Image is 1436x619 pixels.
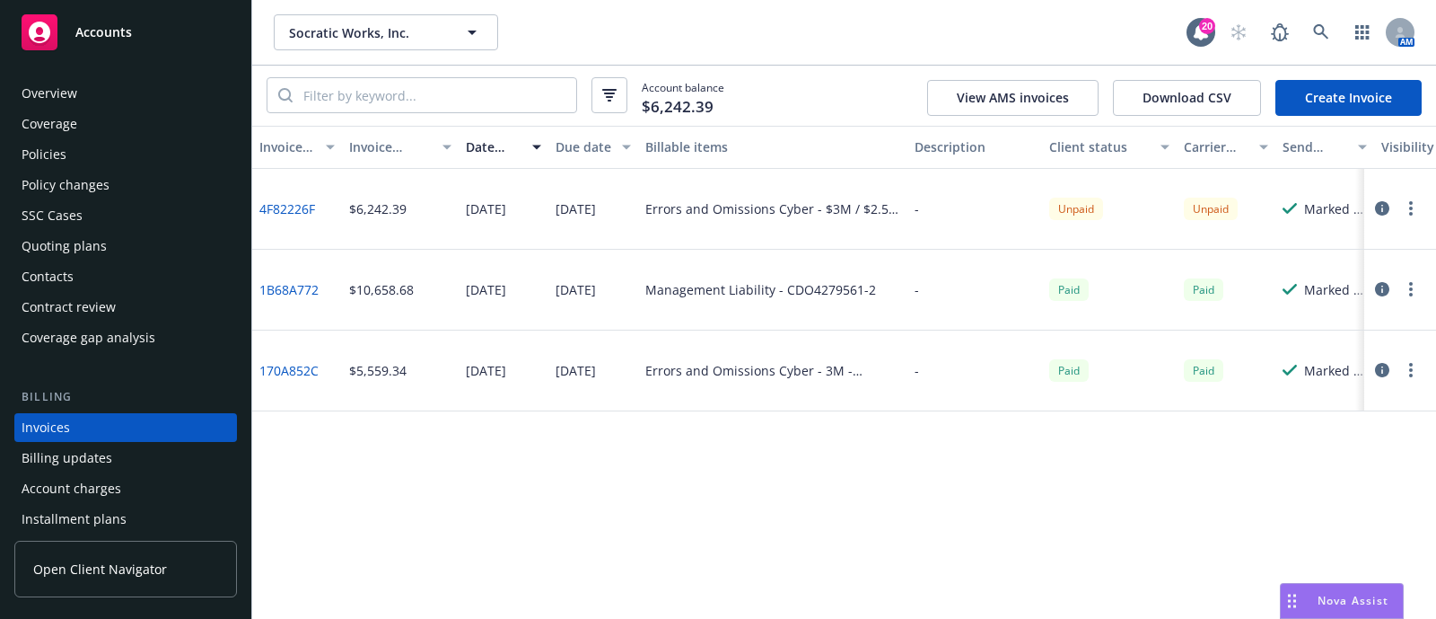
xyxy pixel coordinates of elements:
span: Open Client Navigator [33,560,167,579]
button: Carrier status [1177,126,1275,169]
a: Switch app [1344,14,1380,50]
div: Contract review [22,293,116,322]
div: Policy changes [22,171,109,199]
a: Billing updates [14,444,237,473]
div: Billing [14,388,237,406]
div: $5,559.34 [349,361,407,380]
a: Accounts [14,7,237,57]
button: Download CSV [1113,80,1261,116]
div: Unpaid [1184,198,1238,220]
button: Socratic Works, Inc. [274,14,498,50]
a: Coverage gap analysis [14,323,237,352]
a: 1B68A772 [259,280,319,299]
a: Report a Bug [1262,14,1298,50]
div: Quoting plans [22,232,107,261]
button: Send result [1275,126,1374,169]
span: Account balance [642,80,724,111]
a: Contract review [14,293,237,322]
a: Search [1303,14,1339,50]
div: $10,658.68 [349,280,414,299]
div: Coverage [22,110,77,138]
div: Invoice amount [349,137,432,156]
div: Errors and Omissions Cyber - $3M / $2.5K - AB676912804 [645,199,900,218]
div: Description [915,137,1035,156]
a: Contacts [14,262,237,291]
button: Invoice ID [252,126,342,169]
div: Client status [1049,137,1150,156]
div: Date issued [466,137,521,156]
div: Contacts [22,262,74,291]
div: Policies [22,140,66,169]
div: Billable items [645,137,900,156]
div: SSC Cases [22,201,83,230]
svg: Search [278,88,293,102]
div: [DATE] [466,361,506,380]
button: View AMS invoices [927,80,1099,116]
div: Billing updates [22,444,112,473]
a: Invoices [14,413,237,442]
div: Paid [1184,279,1223,301]
div: - [915,361,919,380]
button: Billable items [638,126,907,169]
a: Create Invoice [1275,80,1422,116]
div: Installment plans [22,505,127,534]
div: Invoice ID [259,137,315,156]
div: Paid [1184,359,1223,382]
button: Description [907,126,1042,169]
a: Overview [14,79,237,108]
div: Errors and Omissions Cyber - 3M - AB676912803 [645,361,900,380]
div: Marked as sent [1304,361,1367,380]
div: - [915,199,919,218]
div: Due date [556,137,611,156]
button: Client status [1042,126,1177,169]
span: Socratic Works, Inc. [289,23,444,42]
input: Filter by keyword... [293,78,576,112]
div: Paid [1049,279,1089,301]
div: Overview [22,79,77,108]
span: Nova Assist [1318,593,1388,608]
div: Send result [1283,137,1347,156]
div: Coverage gap analysis [22,323,155,352]
div: [DATE] [556,361,596,380]
a: Policies [14,140,237,169]
div: [DATE] [466,199,506,218]
div: [DATE] [556,280,596,299]
div: Carrier status [1184,137,1248,156]
button: Due date [548,126,638,169]
a: SSC Cases [14,201,237,230]
span: Accounts [75,25,132,40]
div: Marked as sent [1304,280,1367,299]
span: $6,242.39 [642,95,714,119]
a: 170A852C [259,361,319,380]
button: Date issued [459,126,548,169]
a: Installment plans [14,505,237,534]
div: Management Liability - CDO4279561-2 [645,280,876,299]
a: 4F82226F [259,199,315,218]
button: Invoice amount [342,126,459,169]
a: Start snowing [1221,14,1256,50]
div: Drag to move [1281,584,1303,618]
div: Invoices [22,413,70,442]
a: Policy changes [14,171,237,199]
div: Marked as sent [1304,199,1367,218]
div: $6,242.39 [349,199,407,218]
div: [DATE] [466,280,506,299]
a: Account charges [14,474,237,503]
a: Quoting plans [14,232,237,261]
div: Unpaid [1049,198,1103,220]
div: - [915,280,919,299]
div: Paid [1049,359,1089,382]
div: Account charges [22,474,121,503]
button: Nova Assist [1280,583,1404,619]
div: 20 [1199,18,1215,34]
div: [DATE] [556,199,596,218]
a: Coverage [14,110,237,138]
